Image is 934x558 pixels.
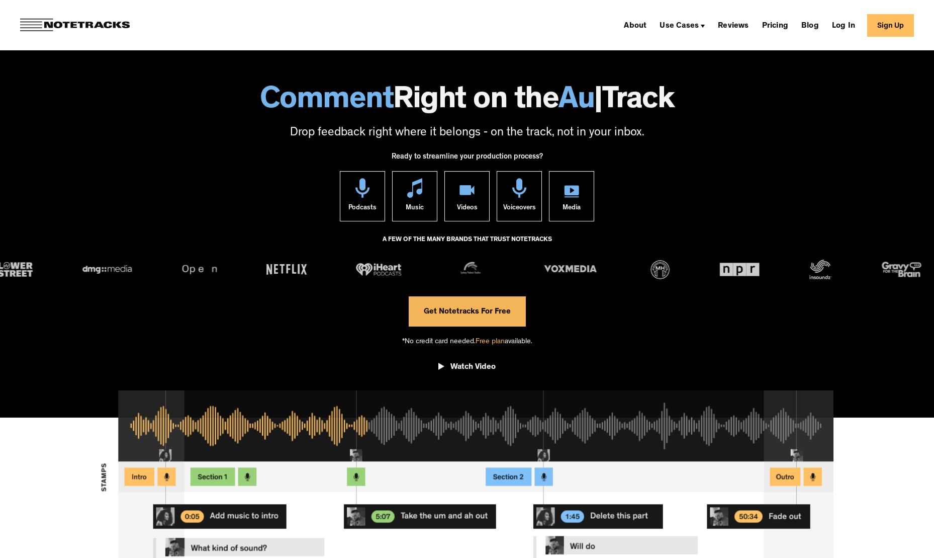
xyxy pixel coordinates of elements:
[620,17,650,33] a: About
[714,17,753,33] a: Reviews
[828,17,859,33] a: Log In
[383,231,552,259] div: A FEW OF THE MANY BRANDS THAT TRUST NOTETRACKS
[392,171,437,221] a: Music
[558,86,594,117] span: Au
[260,86,394,117] span: Comment
[457,198,478,221] div: Videos
[476,338,505,346] span: Free plan
[867,14,914,37] a: Sign Up
[402,327,532,355] div: *No credit card needed. available.
[348,198,377,221] div: Podcasts
[549,171,594,221] a: Media
[450,362,496,372] div: Watch Video
[758,17,792,33] a: Pricing
[444,171,490,221] a: Videos
[503,198,536,221] div: Voiceovers
[497,171,542,221] a: Voiceovers
[406,198,424,221] div: Music
[10,125,924,142] p: Drop feedback right where it belongs - on the track, not in your inbox.
[340,171,385,221] a: Podcasts
[10,86,924,117] h1: Right on the Track
[797,17,823,33] a: Blog
[656,17,709,33] div: Use Cases
[392,147,543,171] div: Ready to streamline your production process?
[409,296,526,327] a: Get Notetracks For Free
[563,198,581,221] div: Media
[660,22,699,30] div: Use Cases
[594,86,602,117] span: |
[438,355,496,383] a: open lightbox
